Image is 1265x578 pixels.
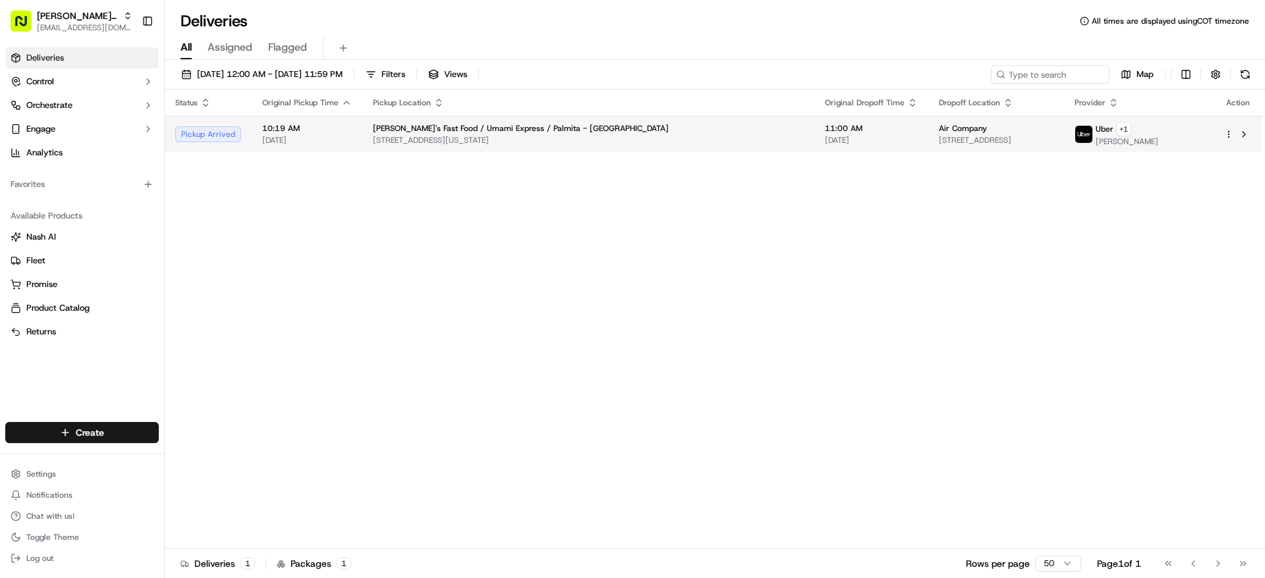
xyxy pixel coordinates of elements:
[13,126,37,149] img: 1736555255976-a54dd68f-1ca7-489b-9aae-adbdc363a1c4
[204,169,240,184] button: See all
[444,68,467,80] span: Views
[26,294,101,307] span: Knowledge Base
[59,126,216,139] div: Start new chat
[26,469,56,479] span: Settings
[111,296,122,306] div: 💻
[26,326,56,338] span: Returns
[8,289,106,313] a: 📗Knowledge Base
[26,532,79,542] span: Toggle Theme
[106,289,217,313] a: 💻API Documentation
[1075,126,1092,143] img: uber-new-logo.jpeg
[26,511,74,521] span: Chat with us!
[117,204,144,215] span: [DATE]
[5,205,159,226] div: Available Products
[277,557,351,570] div: Packages
[373,135,804,145] span: [STREET_ADDRESS][US_STATE]
[26,99,72,111] span: Orchestrate
[966,557,1030,570] p: Rows per page
[5,422,159,443] button: Create
[26,255,45,267] span: Fleet
[5,465,159,483] button: Settings
[1137,68,1154,80] span: Map
[5,5,136,37] button: [PERSON_NAME]'s Fast Food - Times Square[EMAIL_ADDRESS][DOMAIN_NAME]
[381,68,405,80] span: Filters
[13,296,24,306] div: 📗
[11,302,154,314] a: Product Catalog
[11,231,154,243] a: Nash AI
[939,97,1000,108] span: Dropoff Location
[825,123,918,134] span: 11:00 AM
[5,549,159,567] button: Log out
[41,240,108,250] span: Operations Team
[825,97,905,108] span: Original Dropoff Time
[181,11,248,32] h1: Deliveries
[109,204,114,215] span: •
[26,123,55,135] span: Engage
[175,97,198,108] span: Status
[5,250,159,271] button: Fleet
[5,174,159,195] div: Favorites
[939,135,1054,145] span: [STREET_ADDRESS]
[1096,136,1158,147] span: [PERSON_NAME]
[825,135,918,145] span: [DATE]
[262,123,352,134] span: 10:19 AM
[26,302,90,314] span: Product Catalog
[1075,97,1106,108] span: Provider
[11,278,154,290] a: Promise
[125,294,211,307] span: API Documentation
[5,274,159,295] button: Promise
[26,490,72,500] span: Notifications
[5,298,159,319] button: Product Catalog
[1224,97,1252,108] div: Action
[991,65,1110,84] input: Type to search
[373,123,669,134] span: [PERSON_NAME]'s Fast Food / Umami Express / Palmita - [GEOGRAPHIC_DATA]
[59,139,181,149] div: We're available if you need us!
[262,97,339,108] span: Original Pickup Time
[175,65,349,84] button: [DATE] 12:00 AM - [DATE] 11:59 PM
[337,558,351,569] div: 1
[26,553,53,564] span: Log out
[1115,65,1160,84] button: Map
[28,126,51,149] img: 1732323095091-59ea418b-cfe3-43c8-9ae0-d0d06d6fd42c
[224,130,240,145] button: Start new chat
[26,205,37,215] img: 1736555255976-a54dd68f-1ca7-489b-9aae-adbdc363a1c4
[181,39,192,55] span: All
[5,226,159,248] button: Nash AI
[1097,557,1141,570] div: Page 1 of 1
[1092,16,1249,26] span: All times are displayed using COT timezone
[13,171,88,182] div: Past conversations
[111,240,115,250] span: •
[13,192,34,213] img: Grace Nketiah
[37,9,118,22] button: [PERSON_NAME]'s Fast Food - Times Square
[13,227,34,248] img: Operations Team
[26,147,63,159] span: Analytics
[373,97,431,108] span: Pickup Location
[26,231,56,243] span: Nash AI
[26,52,64,64] span: Deliveries
[5,507,159,525] button: Chat with us!
[93,326,159,336] a: Powered byPylon
[422,65,473,84] button: Views
[1236,65,1254,84] button: Refresh
[13,13,40,39] img: Nash
[197,68,343,80] span: [DATE] 12:00 AM - [DATE] 11:59 PM
[5,528,159,546] button: Toggle Theme
[26,278,57,290] span: Promise
[240,558,255,569] div: 1
[37,22,132,33] button: [EMAIL_ADDRESS][DOMAIN_NAME]
[5,95,159,116] button: Orchestrate
[13,53,240,74] p: Welcome 👋
[34,85,237,99] input: Got a question? Start typing here...
[26,76,54,88] span: Control
[5,118,159,140] button: Engage
[11,326,154,338] a: Returns
[268,39,307,55] span: Flagged
[11,255,154,267] a: Fleet
[5,142,159,163] a: Analytics
[41,204,107,215] span: [PERSON_NAME]
[1116,122,1131,136] button: +1
[262,135,352,145] span: [DATE]
[131,327,159,336] span: Pylon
